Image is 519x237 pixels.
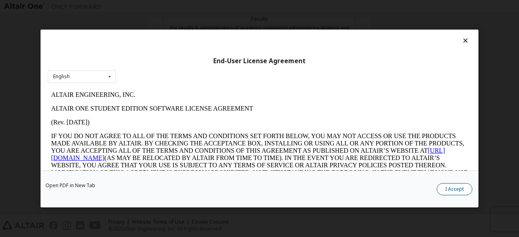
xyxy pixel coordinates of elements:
button: I Accept [437,183,472,195]
a: [URL][DOMAIN_NAME] [3,59,397,73]
p: ALTAIR ENGINEERING, INC. [3,3,420,11]
div: End-User License Agreement [48,57,471,65]
div: English [53,74,70,79]
p: ALTAIR ONE STUDENT EDITION SOFTWARE LICENSE AGREEMENT [3,17,420,24]
a: Open PDF in New Tab [45,183,95,188]
p: (Rev. [DATE]) [3,31,420,38]
p: IF YOU DO NOT AGREE TO ALL OF THE TERMS AND CONDITIONS SET FORTH BELOW, YOU MAY NOT ACCESS OR USE... [3,45,420,103]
